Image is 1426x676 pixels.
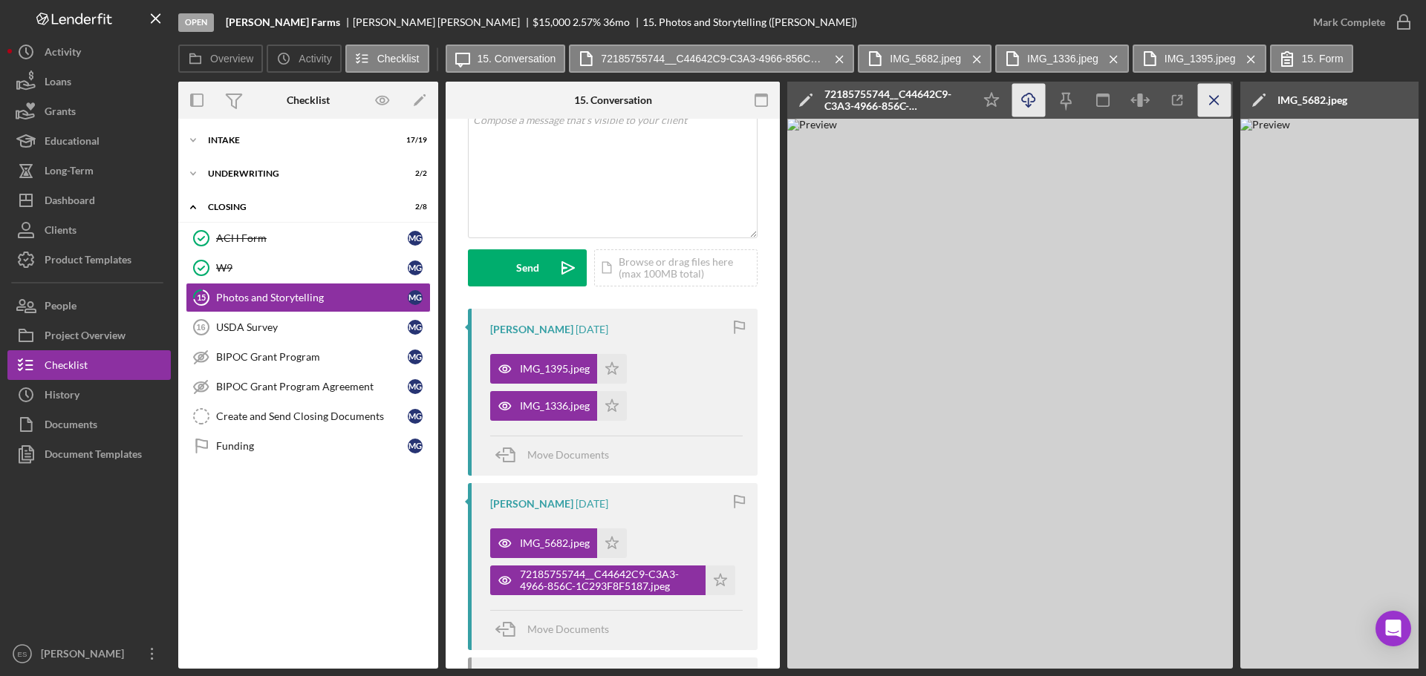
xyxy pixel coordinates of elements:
[7,291,171,321] button: People
[490,436,624,473] button: Move Documents
[45,245,131,278] div: Product Templates
[408,290,423,305] div: M G
[45,96,76,130] div: Grants
[858,45,992,73] button: IMG_5682.jpeg
[527,448,609,461] span: Move Documents
[216,292,408,303] div: Photos and Storytelling
[408,260,423,275] div: M G
[7,67,171,96] button: Loans
[576,498,608,510] time: 2025-09-30 15:47
[178,45,263,73] button: Overview
[7,126,171,156] button: Educational
[1027,53,1098,65] label: IMG_1336.jpeg
[490,498,573,510] div: [PERSON_NAME]
[186,283,431,312] a: 15Photos and StorytellingMG
[490,324,573,335] div: [PERSON_NAME]
[7,156,171,186] a: Long-Term
[7,410,171,439] button: Documents
[527,623,609,635] span: Move Documents
[186,401,431,431] a: Create and Send Closing DocumentsMG
[1298,7,1419,37] button: Mark Complete
[216,351,408,363] div: BIPOC Grant Program
[353,16,533,28] div: [PERSON_NAME] [PERSON_NAME]
[267,45,341,73] button: Activity
[45,291,76,324] div: People
[408,409,423,424] div: M G
[787,119,1233,669] img: Preview
[7,186,171,215] button: Dashboard
[576,324,608,335] time: 2025-09-30 15:49
[890,53,961,65] label: IMG_5682.jpeg
[1313,7,1385,37] div: Mark Complete
[45,410,97,443] div: Documents
[7,321,171,350] a: Project Overview
[186,372,431,401] a: BIPOC Grant Program AgreementMG
[520,400,590,412] div: IMG_1336.jpeg
[7,37,171,67] button: Activity
[490,528,627,558] button: IMG_5682.jpeg
[400,136,427,145] div: 17 / 19
[468,249,587,286] button: Send
[45,37,81,70] div: Activity
[186,312,431,342] a: 16USDA SurveyMG
[197,292,206,302] tspan: 15
[45,156,94,189] div: Long-Term
[37,639,134,672] div: [PERSON_NAME]
[490,611,624,648] button: Move Documents
[408,439,423,453] div: M G
[1302,53,1344,65] label: 15. Form
[520,568,698,592] div: 72185755744__C44642C9-C3A3-4966-856C-1C293F8F5187.jpeg
[186,342,431,372] a: BIPOC Grant ProgramMG
[408,350,423,364] div: M G
[226,16,340,28] b: [PERSON_NAME] Farms
[574,94,652,106] div: 15. Conversation
[573,16,601,28] div: 2.57 %
[7,639,171,669] button: ES[PERSON_NAME]
[7,96,171,126] button: Grants
[995,45,1129,73] button: IMG_1336.jpeg
[446,45,566,73] button: 15. Conversation
[216,440,408,452] div: Funding
[45,126,100,160] div: Educational
[216,381,408,393] div: BIPOC Grant Program Agreement
[1270,45,1353,73] button: 15. Form
[210,53,253,65] label: Overview
[208,136,390,145] div: Intake
[186,253,431,283] a: W9MG
[7,215,171,245] button: Clients
[345,45,429,73] button: Checklist
[186,431,431,461] a: FundingMG
[7,350,171,380] button: Checklist
[299,53,331,65] label: Activity
[7,439,171,469] button: Document Templates
[1133,45,1266,73] button: IMG_1395.jpeg
[18,650,27,658] text: ES
[7,380,171,410] button: History
[478,53,556,65] label: 15. Conversation
[642,16,857,28] div: 15. Photos and Storytelling ([PERSON_NAME])
[1277,94,1347,106] div: IMG_5682.jpeg
[287,94,330,106] div: Checklist
[45,350,88,384] div: Checklist
[400,169,427,178] div: 2 / 2
[408,379,423,394] div: M G
[216,232,408,244] div: ACH Form
[45,186,95,219] div: Dashboard
[45,380,79,413] div: History
[7,245,171,275] button: Product Templates
[533,16,570,28] span: $15,000
[824,88,966,112] div: 72185755744__C44642C9-C3A3-4966-856C-1C293F8F5187.jpeg
[569,45,854,73] button: 72185755744__C44642C9-C3A3-4966-856C-1C293F8F5187.jpeg
[603,16,630,28] div: 36 mo
[516,249,539,286] div: Send
[1375,611,1411,646] div: Open Intercom Messenger
[490,354,627,384] button: IMG_1395.jpeg
[45,67,71,100] div: Loans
